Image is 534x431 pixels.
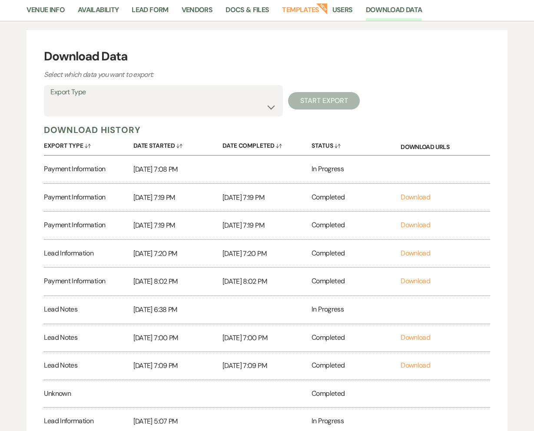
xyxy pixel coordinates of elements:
[226,4,269,21] a: Docs & Files
[133,304,222,315] p: [DATE] 6:38 PM
[312,156,401,183] div: In Progress
[312,240,401,268] div: Completed
[44,136,133,153] button: Export Type
[133,192,222,203] p: [DATE] 7:19 PM
[133,360,222,371] p: [DATE] 7:09 PM
[44,240,133,268] div: Lead Information
[50,86,276,99] label: Export Type
[366,4,422,21] a: Download Data
[222,276,312,287] p: [DATE] 8:02 PM
[44,156,133,183] div: Payment Information
[44,268,133,295] div: Payment Information
[133,416,222,427] p: [DATE] 5:07 PM
[312,296,401,324] div: In Progress
[133,220,222,231] p: [DATE] 7:19 PM
[401,333,430,342] a: Download
[44,69,348,80] p: Select which data you want to export:
[312,184,401,212] div: Completed
[222,192,312,203] p: [DATE] 7:19 PM
[312,136,401,153] button: Status
[78,4,119,21] a: Availability
[133,164,222,175] p: [DATE] 7:08 PM
[44,47,490,66] h3: Download Data
[132,4,168,21] a: Lead Form
[222,136,312,153] button: Date Completed
[282,4,319,21] a: Templates
[401,276,430,285] a: Download
[44,212,133,239] div: Payment Information
[133,248,222,259] p: [DATE] 7:20 PM
[44,380,133,407] div: Unknown
[182,4,213,21] a: Vendors
[401,136,490,155] div: Download URLs
[401,249,430,258] a: Download
[44,184,133,212] div: Payment Information
[133,136,222,153] button: Date Started
[401,361,430,370] a: Download
[312,212,401,239] div: Completed
[133,276,222,287] p: [DATE] 8:02 PM
[288,92,360,109] button: Start Export
[332,4,353,21] a: Users
[44,352,133,380] div: Lead Notes
[401,192,430,202] a: Download
[222,248,312,259] p: [DATE] 7:20 PM
[222,360,312,371] p: [DATE] 7:09 PM
[316,2,328,14] strong: New
[312,268,401,295] div: Completed
[27,4,65,21] a: Venue Info
[133,332,222,344] p: [DATE] 7:00 PM
[44,124,490,136] h5: Download History
[312,324,401,352] div: Completed
[222,220,312,231] p: [DATE] 7:19 PM
[44,296,133,324] div: Lead Notes
[401,220,430,229] a: Download
[312,352,401,380] div: Completed
[312,380,401,407] div: Completed
[222,332,312,344] p: [DATE] 7:00 PM
[44,324,133,352] div: Lead Notes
